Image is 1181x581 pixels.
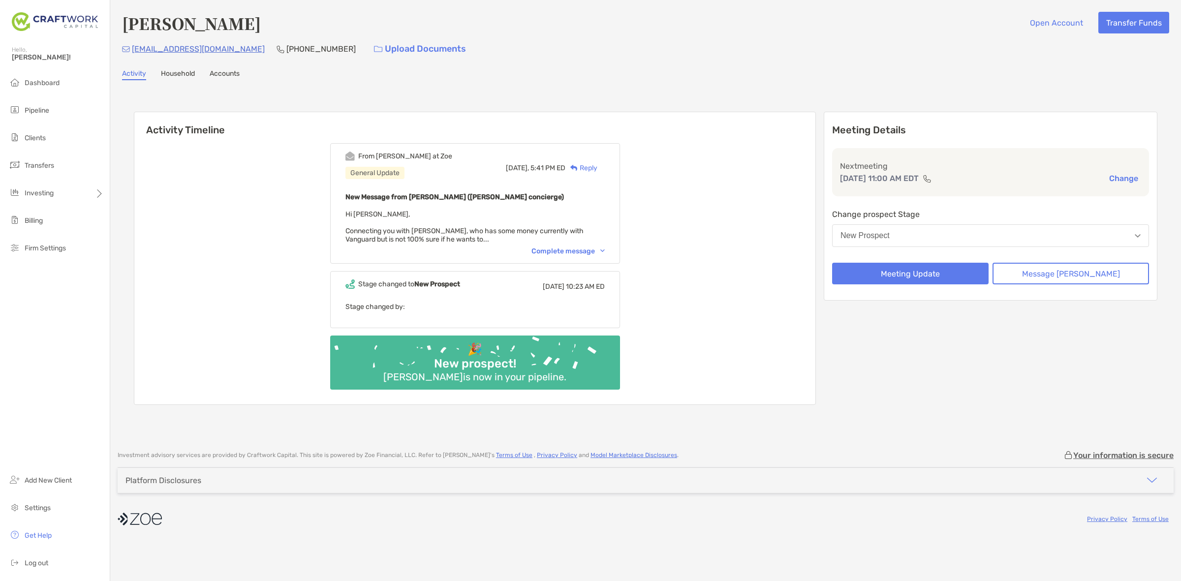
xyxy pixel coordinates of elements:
[1098,12,1169,33] button: Transfer Funds
[25,161,54,170] span: Transfers
[358,152,452,160] div: From [PERSON_NAME] at Zoe
[345,152,355,161] img: Event icon
[1022,12,1090,33] button: Open Account
[122,69,146,80] a: Activity
[1146,474,1158,486] img: icon arrow
[277,45,284,53] img: Phone Icon
[9,214,21,226] img: billing icon
[9,242,21,253] img: firm-settings icon
[345,167,404,179] div: General Update
[496,452,532,459] a: Terms of Use
[565,163,597,173] div: Reply
[118,508,162,530] img: company logo
[379,371,570,383] div: [PERSON_NAME] is now in your pipeline.
[464,342,486,357] div: 🎉
[9,131,21,143] img: clients icon
[840,172,919,184] p: [DATE] 11:00 AM EDT
[358,280,460,288] div: Stage changed to
[374,46,382,53] img: button icon
[1073,451,1174,460] p: Your information is secure
[12,53,104,61] span: [PERSON_NAME]!
[25,106,49,115] span: Pipeline
[832,263,989,284] button: Meeting Update
[25,79,60,87] span: Dashboard
[832,124,1149,136] p: Meeting Details
[118,452,679,459] p: Investment advisory services are provided by Craftwork Capital . This site is powered by Zoe Fina...
[9,159,21,171] img: transfers icon
[832,224,1149,247] button: New Prospect
[25,531,52,540] span: Get Help
[840,231,890,240] div: New Prospect
[1106,173,1141,183] button: Change
[12,4,98,39] img: Zoe Logo
[25,244,66,252] span: Firm Settings
[1135,234,1141,238] img: Open dropdown arrow
[414,280,460,288] b: New Prospect
[832,208,1149,220] p: Change prospect Stage
[1087,516,1127,522] a: Privacy Policy
[330,336,620,381] img: Confetti
[25,189,54,197] span: Investing
[25,476,72,485] span: Add New Client
[25,504,51,512] span: Settings
[210,69,240,80] a: Accounts
[590,452,677,459] a: Model Marketplace Disclosures
[286,43,356,55] p: [PHONE_NUMBER]
[993,263,1149,284] button: Message [PERSON_NAME]
[368,38,472,60] a: Upload Documents
[566,282,605,291] span: 10:23 AM ED
[345,279,355,289] img: Event icon
[506,164,529,172] span: [DATE],
[600,249,605,252] img: Chevron icon
[543,282,564,291] span: [DATE]
[840,160,1141,172] p: Next meeting
[923,175,932,183] img: communication type
[1132,516,1169,522] a: Terms of Use
[9,529,21,541] img: get-help icon
[9,186,21,198] img: investing icon
[125,476,201,485] div: Platform Disclosures
[9,104,21,116] img: pipeline icon
[25,134,46,142] span: Clients
[25,216,43,225] span: Billing
[345,210,584,244] span: Hi [PERSON_NAME], Connecting you with [PERSON_NAME], who has some money currently with Vanguard b...
[122,46,130,52] img: Email Icon
[134,112,815,136] h6: Activity Timeline
[531,247,605,255] div: Complete message
[9,556,21,568] img: logout icon
[570,165,578,171] img: Reply icon
[25,559,48,567] span: Log out
[345,193,564,201] b: New Message from [PERSON_NAME] ([PERSON_NAME] concierge)
[345,301,605,313] p: Stage changed by:
[9,501,21,513] img: settings icon
[122,12,261,34] h4: [PERSON_NAME]
[430,357,520,371] div: New prospect!
[9,474,21,486] img: add_new_client icon
[132,43,265,55] p: [EMAIL_ADDRESS][DOMAIN_NAME]
[9,76,21,88] img: dashboard icon
[537,452,577,459] a: Privacy Policy
[161,69,195,80] a: Household
[530,164,565,172] span: 5:41 PM ED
